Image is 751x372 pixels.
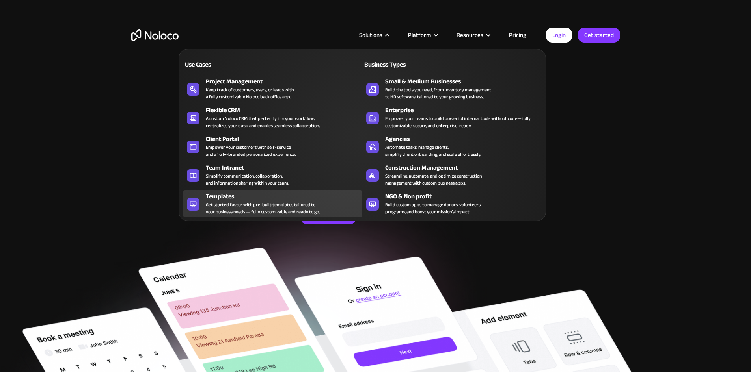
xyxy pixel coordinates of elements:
[362,55,542,73] a: Business Types
[499,30,536,40] a: Pricing
[578,28,620,43] a: Get started
[206,105,366,115] div: Flexible CRM
[206,86,294,100] div: Keep track of customers, users, or leads with a fully customizable Noloco back office app.
[398,30,447,40] div: Platform
[457,30,483,40] div: Resources
[206,77,366,86] div: Project Management
[385,192,545,201] div: NGO & Non profit
[385,105,545,115] div: Enterprise
[183,55,362,73] a: Use Cases
[385,134,545,144] div: Agencies
[362,75,542,102] a: Small & Medium BusinessesBuild the tools you need, from inventory managementto HR software, tailo...
[183,133,362,159] a: Client PortalEmpower your customers with self-serviceand a fully-branded personalized experience.
[183,161,362,188] a: Team IntranetSimplify communication, collaboration,and information sharing within your team.
[362,161,542,188] a: Construction ManagementStreamline, automate, and optimize constructionmanagement with custom busi...
[362,104,542,131] a: EnterpriseEmpower your teams to build powerful internal tools without code—fully customizable, se...
[546,28,572,43] a: Login
[179,38,546,221] nav: Solutions
[206,172,289,187] div: Simplify communication, collaboration, and information sharing within your team.
[447,30,499,40] div: Resources
[183,104,362,131] a: Flexible CRMA custom Noloco CRM that perfectly fits your workflow,centralizes your data, and enab...
[206,201,320,215] div: Get started faster with pre-built templates tailored to your business needs — fully customizable ...
[385,144,481,158] div: Automate tasks, manage clients, simplify client onboarding, and scale effortlessly.
[183,75,362,102] a: Project ManagementKeep track of customers, users, or leads witha fully customizable Noloco back o...
[385,115,538,129] div: Empower your teams to build powerful internal tools without code—fully customizable, secure, and ...
[131,81,620,144] h2: Business Apps for Teams
[206,115,320,129] div: A custom Noloco CRM that perfectly fits your workflow, centralizes your data, and enables seamles...
[362,190,542,217] a: NGO & Non profitBuild custom apps to manage donors, volunteers,programs, and boost your mission’s...
[206,134,366,144] div: Client Portal
[349,30,398,40] div: Solutions
[362,60,449,69] div: Business Types
[183,190,362,217] a: TemplatesGet started faster with pre-built templates tailored toyour business needs — fully custo...
[385,77,545,86] div: Small & Medium Businesses
[362,133,542,159] a: AgenciesAutomate tasks, manage clients,simplify client onboarding, and scale effortlessly.
[408,30,431,40] div: Platform
[385,86,491,100] div: Build the tools you need, from inventory management to HR software, tailored to your growing busi...
[206,144,296,158] div: Empower your customers with self-service and a fully-branded personalized experience.
[385,201,481,215] div: Build custom apps to manage donors, volunteers, programs, and boost your mission’s impact.
[206,192,366,201] div: Templates
[131,29,179,41] a: home
[385,163,545,172] div: Construction Management
[183,60,269,69] div: Use Cases
[206,163,366,172] div: Team Intranet
[385,172,482,187] div: Streamline, automate, and optimize construction management with custom business apps.
[359,30,382,40] div: Solutions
